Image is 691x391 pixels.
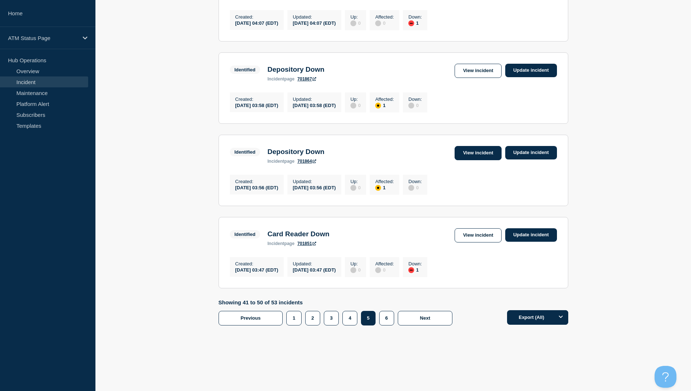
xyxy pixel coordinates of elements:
div: 0 [350,184,361,191]
p: page [267,159,294,164]
div: [DATE] 04:07 (EDT) [293,20,336,26]
div: 0 [350,102,361,108]
p: Down : [408,96,422,102]
div: 1 [408,266,422,273]
div: 1 [375,184,394,191]
h3: Depository Down [267,66,324,74]
p: Up : [350,96,361,102]
div: disabled [350,103,356,108]
div: affected [375,185,381,191]
div: disabled [350,185,356,191]
div: 1 [375,102,394,108]
div: down [408,20,414,26]
div: disabled [375,20,381,26]
a: Update incident [505,146,557,159]
div: affected [375,103,381,108]
h3: Card Reader Down [267,230,329,238]
p: Up : [350,261,361,266]
div: [DATE] 03:58 (EDT) [235,102,278,108]
div: 0 [350,20,361,26]
a: Update incident [505,228,557,242]
p: Created : [235,261,278,266]
p: Updated : [293,14,336,20]
p: Up : [350,14,361,20]
p: Showing 41 to 50 of 53 incidents [219,299,456,305]
div: 0 [408,102,422,108]
button: 1 [286,311,301,325]
span: incident [267,76,284,82]
p: Down : [408,261,422,266]
p: Updated : [293,179,336,184]
button: Options [554,310,568,325]
a: 701864 [297,159,316,164]
div: [DATE] 03:47 (EDT) [235,266,278,273]
div: 0 [408,184,422,191]
div: [DATE] 03:47 (EDT) [293,266,336,273]
button: 2 [305,311,320,325]
div: disabled [350,267,356,273]
a: Update incident [505,64,557,77]
div: down [408,267,414,273]
div: 0 [375,266,394,273]
p: Up : [350,179,361,184]
a: 701851 [297,241,316,246]
p: Down : [408,179,422,184]
p: Created : [235,96,278,102]
span: Identified [230,230,260,238]
p: Down : [408,14,422,20]
div: [DATE] 04:07 (EDT) [235,20,278,26]
a: View incident [455,228,502,242]
a: View incident [455,64,502,78]
span: Previous [241,315,261,321]
div: disabled [375,267,381,273]
span: Identified [230,148,260,156]
p: Affected : [375,179,394,184]
div: [DATE] 03:56 (EDT) [293,184,336,190]
iframe: Help Scout Beacon - Open [655,366,676,388]
div: [DATE] 03:58 (EDT) [293,102,336,108]
div: disabled [408,103,414,108]
p: Updated : [293,96,336,102]
p: Affected : [375,261,394,266]
button: 6 [379,311,394,325]
p: page [267,76,294,82]
p: Affected : [375,96,394,102]
button: Next [398,311,452,325]
h3: Depository Down [267,148,324,156]
button: Export (All) [507,310,568,325]
button: 4 [342,311,357,325]
span: Identified [230,66,260,74]
p: Affected : [375,14,394,20]
button: 5 [361,311,375,325]
a: 701867 [297,76,316,82]
div: disabled [408,185,414,191]
a: View incident [455,146,502,160]
div: 1 [408,20,422,26]
div: disabled [350,20,356,26]
p: Updated : [293,261,336,266]
p: Created : [235,14,278,20]
p: ATM Status Page [8,35,78,41]
button: 3 [324,311,339,325]
span: Next [420,315,430,321]
button: Previous [219,311,283,325]
p: Created : [235,179,278,184]
p: page [267,241,294,246]
div: 0 [375,20,394,26]
span: incident [267,241,284,246]
span: incident [267,159,284,164]
div: [DATE] 03:56 (EDT) [235,184,278,190]
div: 0 [350,266,361,273]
